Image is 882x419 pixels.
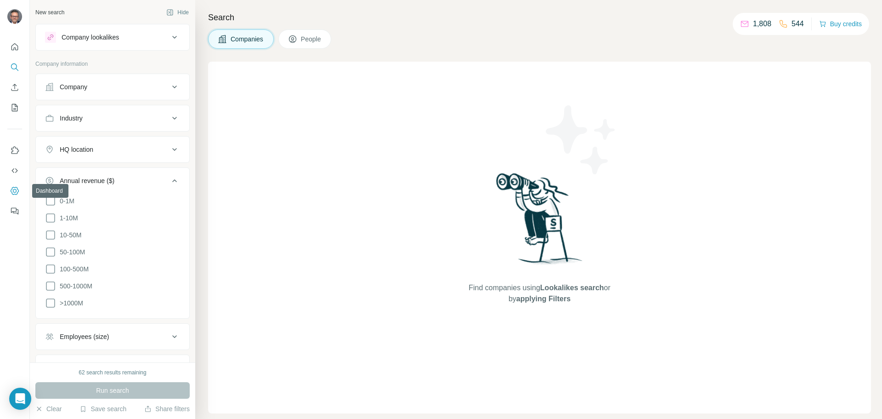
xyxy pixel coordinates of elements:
[492,171,588,273] img: Surfe Illustration - Woman searching with binoculars
[160,6,195,19] button: Hide
[60,176,114,185] div: Annual revenue ($)
[7,142,22,159] button: Use Surfe on LinkedIn
[7,162,22,179] button: Use Surfe API
[56,264,89,274] span: 100-500M
[301,34,322,44] span: People
[35,60,190,68] p: Company information
[9,388,31,410] div: Open Intercom Messenger
[35,8,64,17] div: New search
[7,203,22,219] button: Feedback
[540,284,604,292] span: Lookalikes search
[466,282,613,304] span: Find companies using or by
[144,404,190,413] button: Share filters
[208,11,871,24] h4: Search
[7,79,22,96] button: Enrich CSV
[36,107,189,129] button: Industry
[60,145,93,154] div: HQ location
[7,59,22,75] button: Search
[36,76,189,98] button: Company
[56,298,83,308] span: >1000M
[56,213,78,223] span: 1-10M
[540,98,622,181] img: Surfe Illustration - Stars
[62,33,119,42] div: Company lookalikes
[7,183,22,199] button: Dashboard
[79,368,146,377] div: 62 search results remaining
[36,170,189,195] button: Annual revenue ($)
[35,404,62,413] button: Clear
[819,17,862,30] button: Buy credits
[36,326,189,348] button: Employees (size)
[56,281,92,291] span: 500-1000M
[79,404,126,413] button: Save search
[60,114,83,123] div: Industry
[36,138,189,161] button: HQ location
[231,34,264,44] span: Companies
[7,39,22,55] button: Quick start
[7,99,22,116] button: My lists
[792,18,804,29] p: 544
[753,18,771,29] p: 1,808
[7,9,22,24] img: Avatar
[56,196,74,206] span: 0-1M
[56,247,85,257] span: 50-100M
[36,357,189,379] button: Technologies
[516,295,571,303] span: applying Filters
[56,230,81,240] span: 10-50M
[36,26,189,48] button: Company lookalikes
[60,332,109,341] div: Employees (size)
[60,82,87,92] div: Company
